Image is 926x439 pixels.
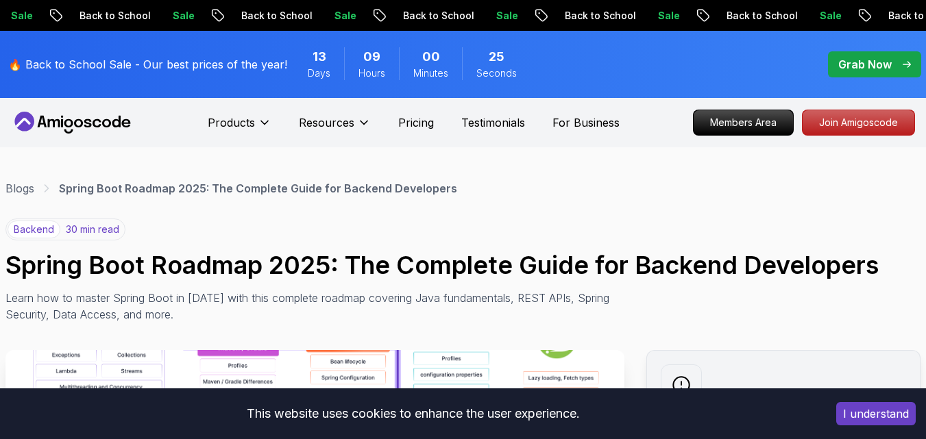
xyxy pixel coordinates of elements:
[66,223,119,236] p: 30 min read
[363,47,380,66] span: 9 Hours
[714,9,807,23] p: Back to School
[838,56,892,73] p: Grab Now
[10,399,816,429] div: This website uses cookies to enhance the user experience.
[391,9,484,23] p: Back to School
[5,290,620,323] p: Learn how to master Spring Boot in [DATE] with this complete roadmap covering Java fundamentals, ...
[413,66,448,80] span: Minutes
[398,114,434,131] a: Pricing
[208,114,255,131] p: Products
[807,9,851,23] p: Sale
[476,66,517,80] span: Seconds
[313,47,326,66] span: 13 Days
[646,9,690,23] p: Sale
[358,66,385,80] span: Hours
[5,180,34,197] a: Blogs
[208,114,271,142] button: Products
[8,56,287,73] p: 🔥 Back to School Sale - Our best prices of the year!
[8,221,60,238] p: backend
[552,114,620,131] a: For Business
[299,114,354,131] p: Resources
[308,66,330,80] span: Days
[552,9,646,23] p: Back to School
[322,9,366,23] p: Sale
[59,180,457,197] p: Spring Boot Roadmap 2025: The Complete Guide for Backend Developers
[422,47,440,66] span: 0 Minutes
[694,110,793,135] p: Members Area
[299,114,371,142] button: Resources
[229,9,322,23] p: Back to School
[836,402,916,425] button: Accept cookies
[461,114,525,131] a: Testimonials
[5,251,921,279] h1: Spring Boot Roadmap 2025: The Complete Guide for Backend Developers
[67,9,160,23] p: Back to School
[803,110,914,135] p: Join Amigoscode
[160,9,204,23] p: Sale
[693,110,794,136] a: Members Area
[489,47,504,66] span: 25 Seconds
[484,9,528,23] p: Sale
[802,110,915,136] a: Join Amigoscode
